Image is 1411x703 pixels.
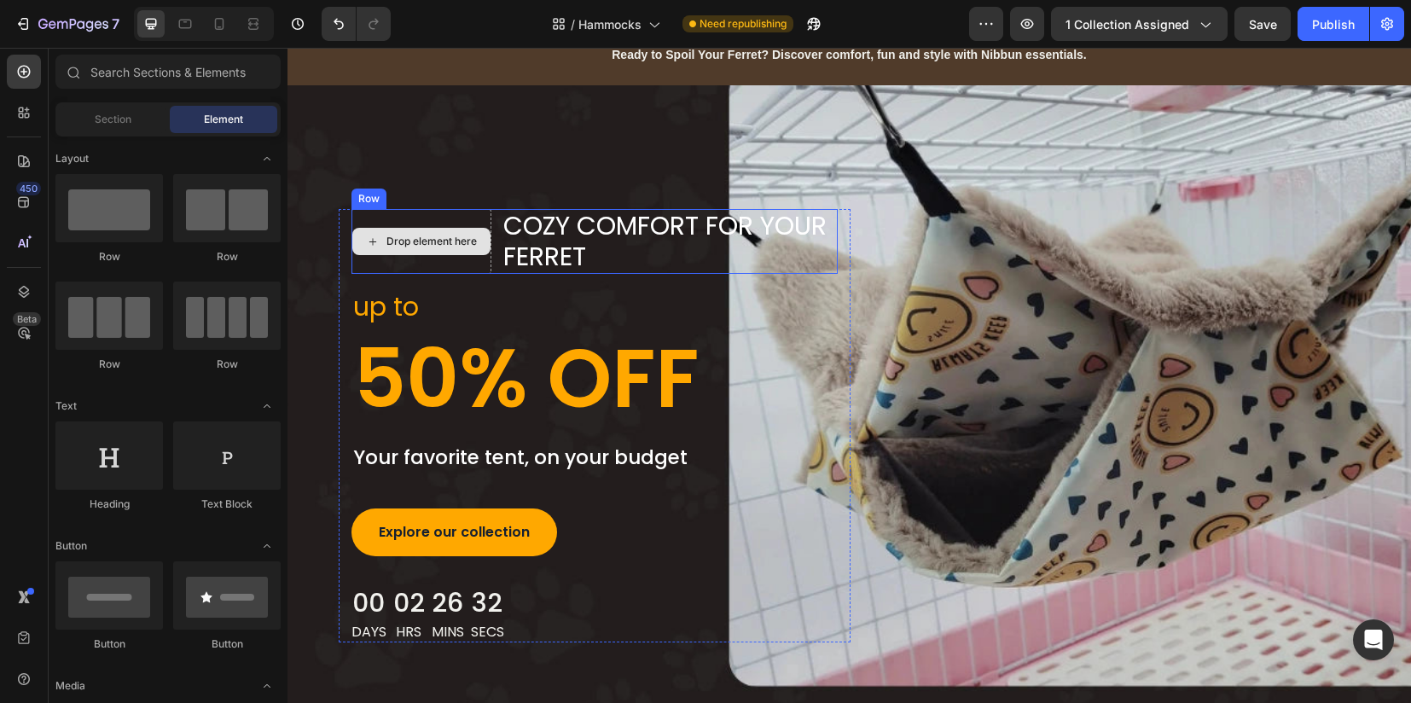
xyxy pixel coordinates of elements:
[571,15,575,33] span: /
[112,14,119,34] p: 7
[322,7,391,41] div: Undo/Redo
[173,357,281,372] div: Row
[55,357,163,372] div: Row
[287,48,1411,703] iframe: Design area
[1051,7,1228,41] button: 1 collection assigned
[204,112,243,127] span: Element
[253,672,281,700] span: Toggle open
[55,538,87,554] span: Button
[253,145,281,172] span: Toggle open
[55,678,85,694] span: Media
[7,7,127,41] button: 7
[13,312,41,326] div: Beta
[253,532,281,560] span: Toggle open
[55,55,281,89] input: Search Sections & Elements
[16,182,41,195] div: 450
[1249,17,1277,32] span: Save
[173,249,281,264] div: Row
[1353,619,1394,660] div: Open Intercom Messenger
[55,497,163,512] div: Heading
[1234,7,1291,41] button: Save
[253,392,281,420] span: Toggle open
[55,398,77,414] span: Text
[1298,7,1369,41] button: Publish
[55,151,89,166] span: Layout
[95,112,131,127] span: Section
[1066,15,1189,33] span: 1 collection assigned
[55,249,163,264] div: Row
[1312,15,1355,33] div: Publish
[173,497,281,512] div: Text Block
[700,16,787,32] span: Need republishing
[55,636,163,652] div: Button
[173,636,281,652] div: Button
[578,15,642,33] span: Hammocks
